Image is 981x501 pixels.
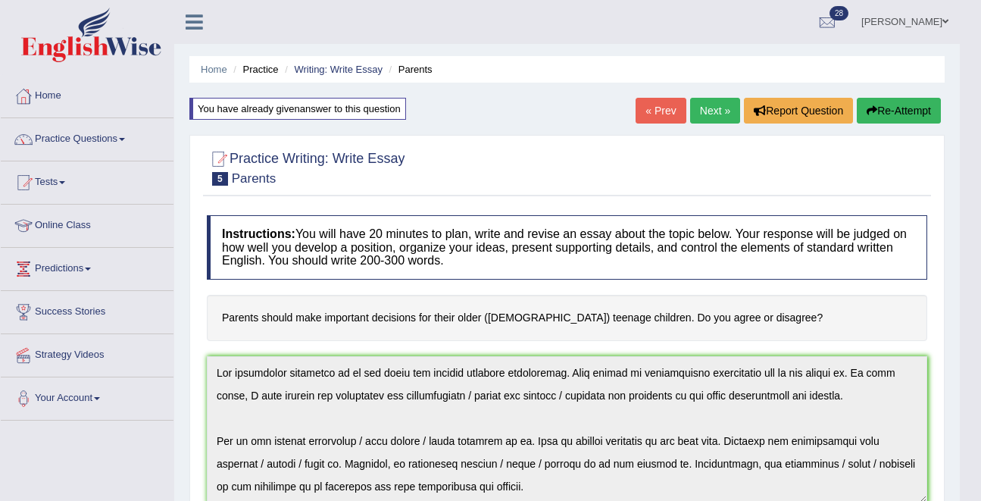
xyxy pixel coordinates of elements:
[232,171,276,186] small: Parents
[1,334,173,372] a: Strategy Videos
[207,215,927,280] h4: You will have 20 minutes to plan, write and revise an essay about the topic below. Your response ...
[857,98,941,124] button: Re-Attempt
[1,205,173,243] a: Online Class
[636,98,686,124] a: « Prev
[1,161,173,199] a: Tests
[212,172,228,186] span: 5
[207,148,405,186] h2: Practice Writing: Write Essay
[386,62,433,77] li: Parents
[690,98,740,124] a: Next »
[1,377,173,415] a: Your Account
[1,291,173,329] a: Success Stories
[294,64,383,75] a: Writing: Write Essay
[230,62,278,77] li: Practice
[744,98,853,124] button: Report Question
[222,227,295,240] b: Instructions:
[201,64,227,75] a: Home
[1,248,173,286] a: Predictions
[1,118,173,156] a: Practice Questions
[829,6,848,20] span: 28
[1,75,173,113] a: Home
[207,295,927,341] h4: Parents should make important decisions for their older ([DEMOGRAPHIC_DATA]) teenage children. Do...
[189,98,406,120] div: You have already given answer to this question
